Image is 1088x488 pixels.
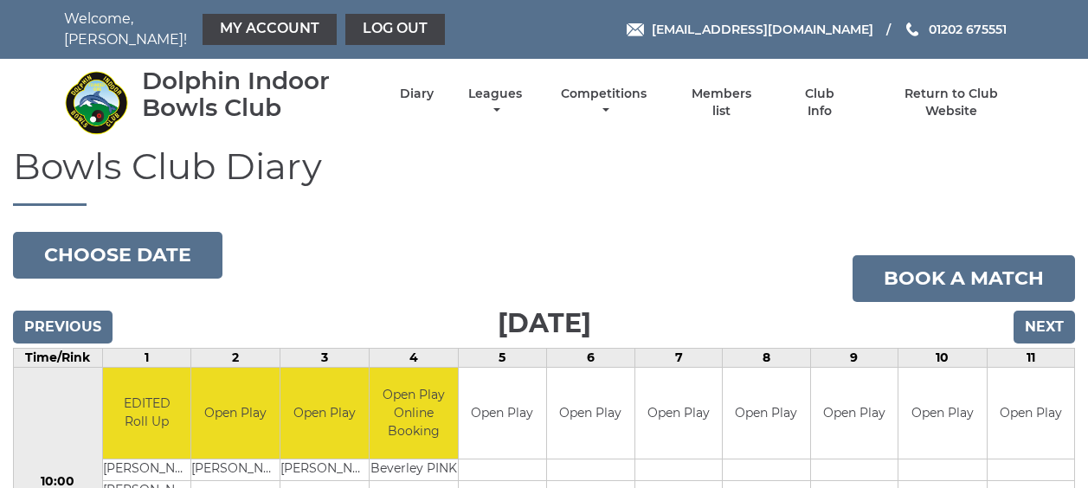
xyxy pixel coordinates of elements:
a: Email [EMAIL_ADDRESS][DOMAIN_NAME] [627,20,873,39]
a: Club Info [792,86,848,119]
a: Book a match [853,255,1075,302]
input: Previous [13,311,113,344]
td: 7 [634,349,722,368]
img: Email [627,23,644,36]
td: Open Play [191,368,280,459]
h1: Bowls Club Diary [13,146,1075,206]
td: Open Play [988,368,1074,459]
a: Leagues [464,86,526,119]
span: 01202 675551 [929,22,1007,37]
nav: Welcome, [PERSON_NAME]! [64,9,449,50]
td: EDITED Roll Up [103,368,191,459]
a: Return to Club Website [878,86,1024,119]
td: Open Play [635,368,722,459]
td: [PERSON_NAME] [280,459,369,480]
td: [PERSON_NAME] [191,459,280,480]
td: 11 [987,349,1074,368]
a: Log out [345,14,445,45]
td: 8 [723,349,810,368]
a: Members list [681,86,761,119]
td: 3 [280,349,370,368]
td: Time/Rink [14,349,103,368]
td: Open Play [280,368,369,459]
td: 6 [546,349,634,368]
td: 4 [369,349,458,368]
td: [PERSON_NAME] [103,459,191,480]
td: 5 [458,349,546,368]
td: 1 [102,349,191,368]
a: Competitions [557,86,652,119]
a: Diary [400,86,434,102]
td: Open Play [898,368,987,459]
td: 10 [898,349,987,368]
td: 2 [191,349,280,368]
input: Next [1014,311,1075,344]
img: Phone us [906,22,918,36]
td: Open Play [459,368,546,459]
button: Choose date [13,232,222,279]
td: Open Play Online Booking [370,368,458,459]
td: Open Play [547,368,634,459]
div: Dolphin Indoor Bowls Club [142,67,370,121]
td: 9 [810,349,898,368]
td: Open Play [811,368,898,459]
td: Beverley PINK [370,459,458,480]
a: Phone us 01202 675551 [904,20,1007,39]
img: Dolphin Indoor Bowls Club [64,70,129,135]
td: Open Play [723,368,809,459]
a: My Account [203,14,337,45]
span: [EMAIL_ADDRESS][DOMAIN_NAME] [652,22,873,37]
